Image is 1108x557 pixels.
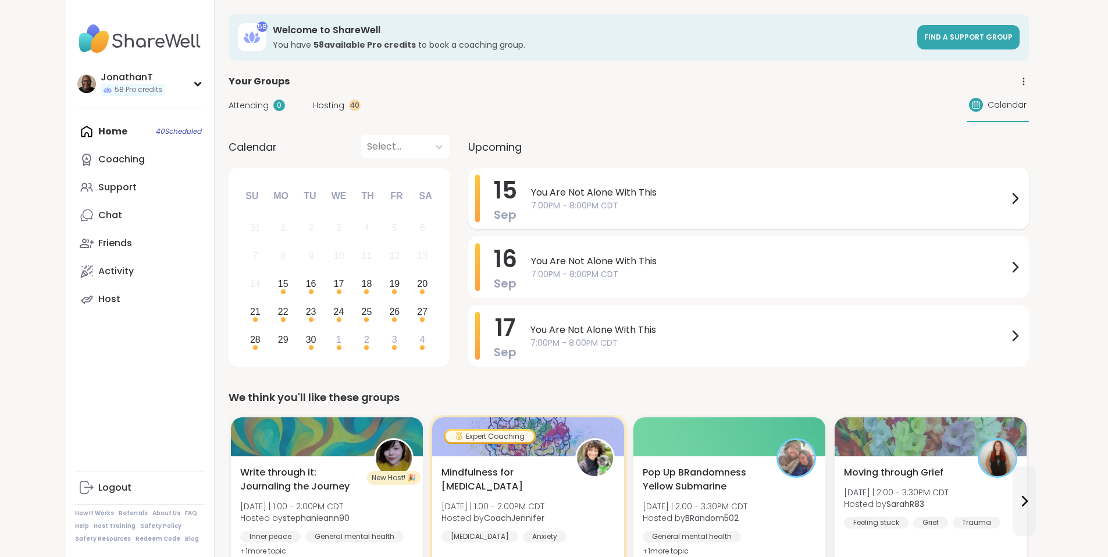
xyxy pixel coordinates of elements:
div: Choose Wednesday, October 1st, 2025 [326,327,351,352]
span: Hosted by [844,498,949,510]
div: 20 [417,276,427,292]
div: Logout [98,481,131,494]
div: 4 [420,332,425,347]
div: Anxiety [523,531,567,542]
div: Coaching [98,153,145,166]
div: Tu [297,183,323,209]
a: Coaching [75,146,205,173]
div: Not available Monday, September 8th, 2025 [270,244,295,269]
div: Friends [98,237,132,250]
a: Help [75,522,89,530]
div: 1 [336,332,341,347]
span: Calendar [988,99,1027,111]
div: [MEDICAL_DATA] [441,531,518,542]
div: 22 [278,304,288,320]
a: Redeem Code [136,535,180,543]
b: SarahR83 [886,498,924,510]
div: 19 [389,276,400,292]
span: Sep [494,275,516,292]
a: How It Works [75,509,114,517]
div: 3 [336,220,341,236]
span: Upcoming [468,139,522,155]
div: Not available Sunday, August 31st, 2025 [243,216,268,241]
span: 15 [494,174,517,207]
div: New Host! 🎉 [367,471,421,485]
div: Not available Wednesday, September 10th, 2025 [326,244,351,269]
div: Not available Thursday, September 11th, 2025 [354,244,379,269]
span: Pop Up BRandomness Yellow Submarine [643,466,764,494]
div: Choose Saturday, October 4th, 2025 [410,327,435,352]
span: Sep [494,207,516,223]
div: Choose Tuesday, September 16th, 2025 [298,272,323,297]
div: Grief [913,517,948,528]
div: Not available Thursday, September 4th, 2025 [354,216,379,241]
div: 17 [334,276,344,292]
div: 2 [308,220,313,236]
div: 30 [306,332,316,347]
div: Not available Wednesday, September 3rd, 2025 [326,216,351,241]
div: Choose Thursday, September 18th, 2025 [354,272,379,297]
div: 26 [389,304,400,320]
span: [DATE] | 1:00 - 2:00PM CDT [441,501,544,512]
div: 25 [362,304,372,320]
span: [DATE] | 2:00 - 3:30PM CDT [844,487,949,498]
span: Mindfulness for [MEDICAL_DATA] [441,466,562,494]
span: Your Groups [229,74,290,88]
div: 40 [349,100,361,111]
div: Not available Saturday, September 13th, 2025 [410,244,435,269]
div: We [326,183,351,209]
div: Choose Wednesday, September 24th, 2025 [326,299,351,324]
img: CoachJennifer [577,440,613,476]
img: BRandom502 [778,440,814,476]
div: 12 [389,248,400,264]
div: Support [98,181,137,194]
a: FAQ [185,509,197,517]
div: Choose Monday, September 29th, 2025 [270,327,295,352]
img: ShareWell Nav Logo [75,19,205,59]
div: Fr [384,183,409,209]
div: Trauma [953,517,1000,528]
div: 9 [308,248,313,264]
span: You Are Not Alone With This [531,186,1008,200]
span: 7:00PM - 8:00PM CDT [531,200,1008,212]
div: Not available Tuesday, September 9th, 2025 [298,244,323,269]
h3: Welcome to ShareWell [273,24,910,37]
div: We think you'll like these groups [229,389,1029,406]
div: Choose Sunday, September 28th, 2025 [243,327,268,352]
span: Moving through Grief [844,466,943,480]
span: [DATE] | 1:00 - 2:00PM CDT [240,501,350,512]
div: Not available Saturday, September 6th, 2025 [410,216,435,241]
span: Hosting [313,100,344,112]
div: 14 [250,276,261,292]
div: 11 [362,248,372,264]
div: Choose Monday, September 15th, 2025 [270,272,295,297]
div: Not available Tuesday, September 2nd, 2025 [298,216,323,241]
img: SarahR83 [979,440,1016,476]
a: Find a support group [917,25,1020,49]
a: Safety Policy [140,522,181,530]
div: Su [239,183,265,209]
div: 24 [334,304,344,320]
div: Inner peace [240,531,301,542]
div: 58 [257,22,268,32]
div: 7 [252,248,258,264]
div: 21 [250,304,261,320]
a: Host [75,285,205,313]
b: BRandom502 [685,512,739,524]
a: Support [75,173,205,201]
a: Host Training [94,522,136,530]
span: Find a support group [924,32,1013,42]
span: You Are Not Alone With This [531,254,1008,268]
span: [DATE] | 2:00 - 3:30PM CDT [643,501,747,512]
a: Safety Resources [75,535,131,543]
div: 0 [273,100,285,111]
span: 7:00PM - 8:00PM CDT [531,268,1008,281]
div: 4 [364,220,369,236]
div: 18 [362,276,372,292]
div: Choose Friday, September 19th, 2025 [382,272,407,297]
div: Not available Sunday, September 14th, 2025 [243,272,268,297]
div: Choose Saturday, September 20th, 2025 [410,272,435,297]
a: Chat [75,201,205,229]
div: 23 [306,304,316,320]
a: Friends [75,229,205,257]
